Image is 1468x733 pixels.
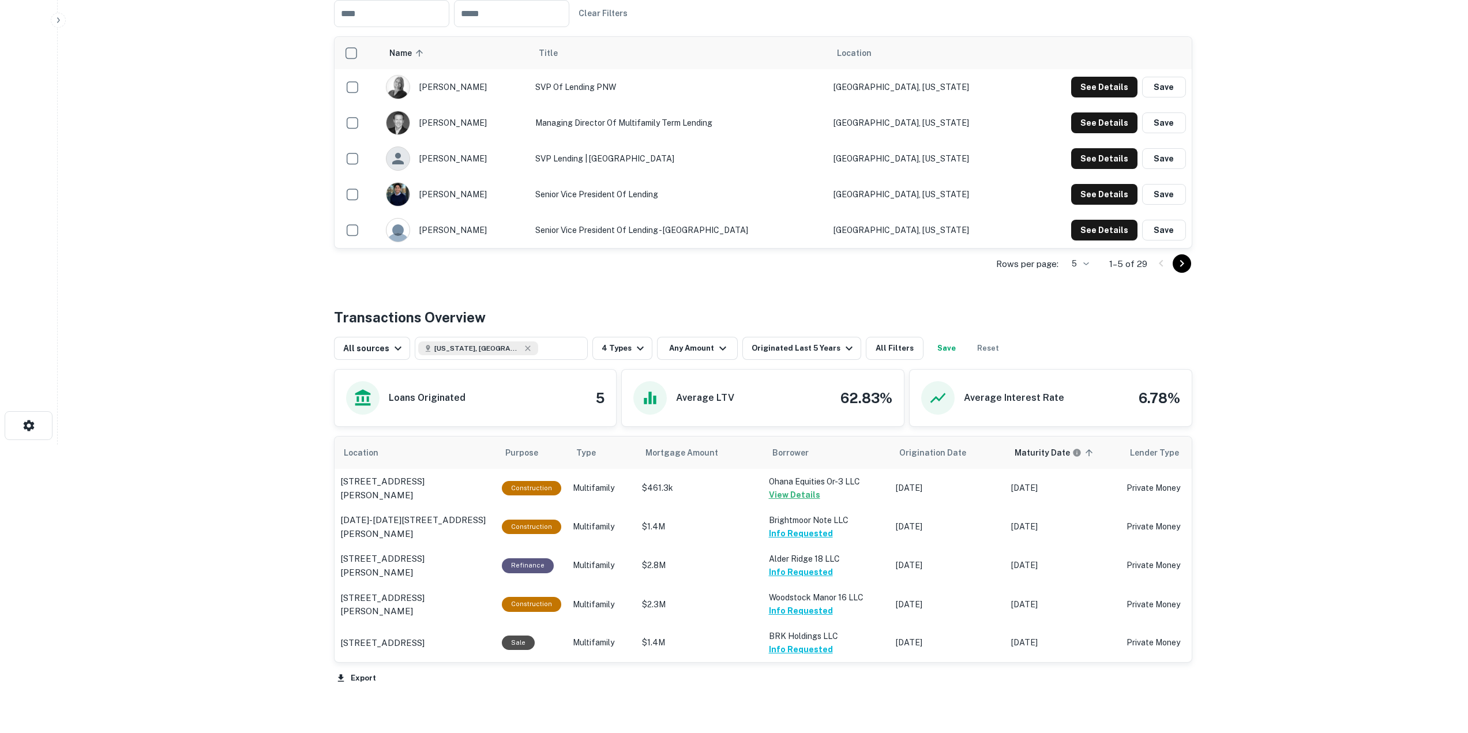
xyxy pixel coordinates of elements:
span: Location [837,46,872,60]
p: Woodstock Manor 16 LLC [769,591,884,604]
th: Type [567,437,636,469]
button: See Details [1071,148,1137,169]
button: Save [1142,148,1186,169]
span: Lender Type [1130,446,1179,460]
button: See Details [1071,112,1137,133]
p: [DATE] [896,482,1000,494]
div: scrollable content [335,37,1192,248]
button: Originated Last 5 Years [742,337,861,360]
p: [DATE] [896,521,1000,533]
p: [STREET_ADDRESS][PERSON_NAME] [340,552,490,579]
span: Location [344,446,393,460]
div: [PERSON_NAME] [386,111,524,135]
h4: 62.83% [840,388,892,408]
p: $2.3M [642,599,757,611]
span: Purpose [505,446,553,460]
p: Private Money [1127,599,1219,611]
div: [PERSON_NAME] [386,182,524,206]
button: See Details [1071,184,1137,205]
a: [STREET_ADDRESS][PERSON_NAME] [340,475,490,502]
p: [STREET_ADDRESS] [340,636,425,650]
button: See Details [1071,77,1137,97]
h4: Transactions Overview [334,307,486,328]
h6: Loans Originated [389,391,465,405]
th: Location [828,37,1023,69]
th: Origination Date [890,437,1005,469]
td: [GEOGRAPHIC_DATA], [US_STATE] [828,212,1023,248]
th: Title [530,37,828,69]
button: Clear Filters [574,3,632,24]
td: [GEOGRAPHIC_DATA], [US_STATE] [828,105,1023,141]
h6: Average LTV [676,391,734,405]
div: [PERSON_NAME] [386,146,524,171]
button: Export [334,670,379,687]
button: Reset [970,337,1007,360]
p: Private Money [1127,637,1219,649]
span: Borrower [772,446,809,460]
p: $1.4M [642,521,757,533]
p: BRK Holdings LLC [769,630,884,642]
p: Alder Ridge 18 LLC [769,552,884,565]
td: Senior Vice President of Lending [530,176,828,212]
p: Multifamily [573,482,630,494]
p: Multifamily [573,637,630,649]
button: See Details [1071,220,1137,240]
td: [GEOGRAPHIC_DATA], [US_STATE] [828,69,1023,105]
button: Go to next page [1173,254,1191,273]
td: Managing Director of Multifamily Term Lending [530,105,828,141]
th: Location [335,437,496,469]
button: Info Requested [769,604,833,618]
iframe: Chat Widget [1410,641,1468,696]
p: Multifamily [573,599,630,611]
button: Save [1142,184,1186,205]
button: View Details [769,488,820,502]
p: $2.8M [642,559,757,572]
div: [PERSON_NAME] [386,218,524,242]
span: Title [539,46,573,60]
button: Info Requested [769,527,833,540]
div: This loan purpose was for construction [502,597,561,611]
h4: 5 [596,388,605,408]
h6: Average Interest Rate [964,391,1064,405]
th: Purpose [496,437,567,469]
button: Info Requested [769,642,833,656]
p: Brightmoor Note LLC [769,514,884,527]
button: Save [1142,77,1186,97]
p: Multifamily [573,521,630,533]
span: Maturity dates displayed may be estimated. Please contact the lender for the most accurate maturi... [1015,446,1097,459]
td: [GEOGRAPHIC_DATA], [US_STATE] [828,141,1023,176]
p: Rows per page: [996,257,1058,271]
a: [STREET_ADDRESS][PERSON_NAME] [340,591,490,618]
p: Private Money [1127,482,1219,494]
button: Any Amount [657,337,738,360]
th: Maturity dates displayed may be estimated. Please contact the lender for the most accurate maturi... [1005,437,1121,469]
p: [DATE] [1011,482,1115,494]
div: Maturity dates displayed may be estimated. Please contact the lender for the most accurate maturi... [1015,446,1082,459]
div: This loan purpose was for construction [502,481,561,495]
td: Senior Vice President of Lending - [GEOGRAPHIC_DATA] [530,212,828,248]
p: [DATE] [1011,637,1115,649]
h6: Maturity Date [1015,446,1070,459]
div: [PERSON_NAME] [386,75,524,99]
img: 1731994669988 [386,111,410,134]
span: Name [389,46,427,60]
th: Lender Type [1121,437,1225,469]
td: SVP of Lending PNW [530,69,828,105]
span: Mortgage Amount [645,446,733,460]
p: [DATE]-[DATE][STREET_ADDRESS][PERSON_NAME] [340,513,490,540]
button: Save your search to get updates of matches that match your search criteria. [928,337,965,360]
div: 5 [1063,255,1091,272]
div: This loan purpose was for construction [502,520,561,534]
h4: 6.78% [1139,388,1180,408]
button: Save [1142,220,1186,240]
img: 1689187346904 [386,76,410,99]
div: Sale [502,636,535,650]
p: Private Money [1127,559,1219,572]
p: Private Money [1127,521,1219,533]
p: $1.4M [642,637,757,649]
p: 1–5 of 29 [1109,257,1147,271]
button: 4 Types [592,337,652,360]
a: [STREET_ADDRESS] [340,636,490,650]
div: This loan purpose was for refinancing [502,558,554,573]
